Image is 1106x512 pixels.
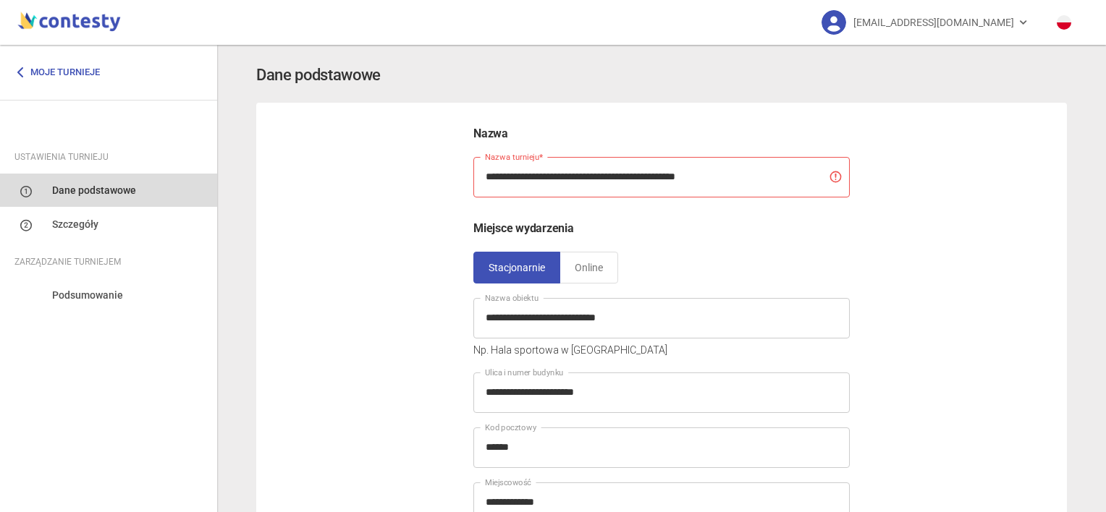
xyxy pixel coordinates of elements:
[473,127,508,140] span: Nazwa
[20,219,32,231] img: number-2
[52,182,136,198] span: Dane podstawowe
[473,221,574,235] span: Miejsce wydarzenia
[256,63,1067,88] app-title: settings-basic.title
[14,59,111,85] a: Moje turnieje
[14,149,203,165] div: Ustawienia turnieju
[473,342,850,358] p: Np. Hala sportowa w [GEOGRAPHIC_DATA]
[560,252,618,283] a: Online
[14,254,121,270] span: Zarządzanie turniejem
[853,7,1014,38] span: [EMAIL_ADDRESS][DOMAIN_NAME]
[473,252,560,283] a: Stacjonarnie
[256,63,381,88] h3: Dane podstawowe
[20,185,32,197] img: number-1
[52,287,123,303] span: Podsumowanie
[52,216,98,232] span: Szczegóły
